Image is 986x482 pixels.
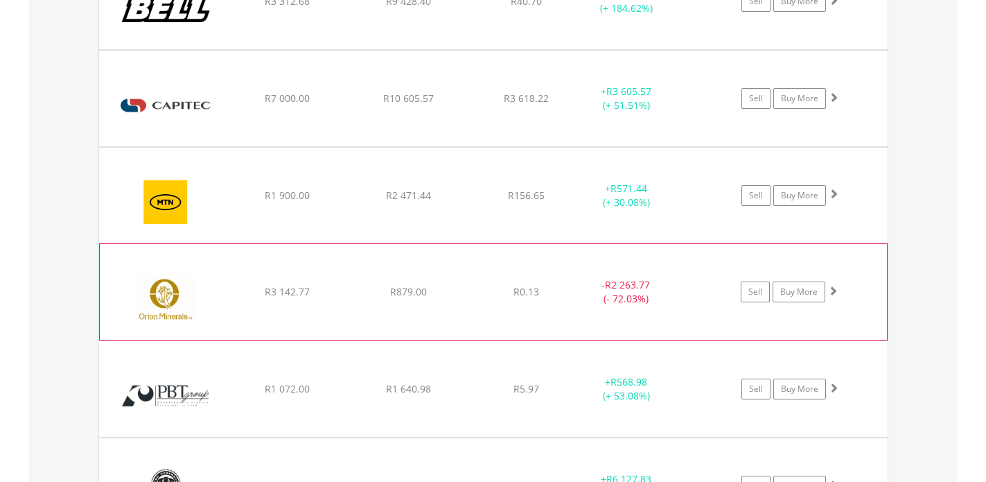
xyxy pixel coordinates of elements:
span: R3 605.57 [606,85,651,98]
a: Sell [741,282,770,302]
span: R879.00 [390,285,427,298]
span: R571.44 [610,182,647,195]
span: R1 072.00 [265,382,310,395]
span: R2 263.77 [605,278,650,291]
span: R3 142.77 [265,285,310,298]
img: EQU.ZA.PBG.png [106,359,225,433]
span: R568.98 [610,375,647,388]
a: Buy More [773,282,825,302]
a: Sell [741,185,771,206]
span: R2 471.44 [386,189,431,202]
span: R0.13 [513,285,539,298]
span: R1 640.98 [386,382,431,395]
a: Sell [741,88,771,109]
a: Buy More [773,185,826,206]
div: + (+ 53.08%) [574,375,679,403]
div: + (+ 51.51%) [574,85,679,112]
span: R1 900.00 [265,189,310,202]
span: R3 618.22 [504,92,549,105]
img: EQU.ZA.CPI.png [106,68,225,143]
a: Sell [741,379,771,399]
div: + (+ 30.08%) [574,182,679,209]
img: EQU.ZA.ORN.png [107,261,226,336]
span: R5.97 [513,382,539,395]
img: EQU.ZA.MTN.png [106,165,225,239]
span: R156.65 [508,189,545,202]
a: Buy More [773,88,826,109]
span: R10 605.57 [383,92,434,105]
a: Buy More [773,379,826,399]
div: - (- 72.03%) [574,278,678,306]
span: R7 000.00 [265,92,310,105]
